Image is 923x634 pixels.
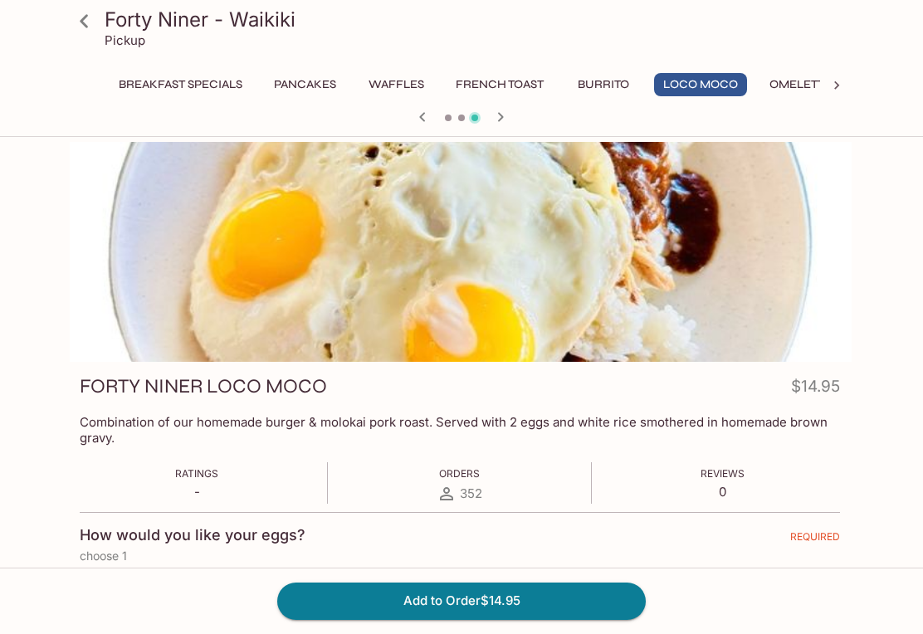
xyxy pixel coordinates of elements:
button: French Toast [447,73,553,96]
span: REQUIRED [790,530,840,549]
button: Waffles [359,73,433,96]
p: Pickup [105,32,145,48]
p: choose 1 [80,549,840,563]
p: 0 [701,484,745,500]
h4: How would you like your eggs? [80,526,305,544]
button: Add to Order$14.95 [277,583,646,619]
button: Burrito [566,73,641,96]
button: Loco Moco [654,73,747,96]
h3: FORTY NINER LOCO MOCO [80,373,327,399]
div: FORTY NINER LOCO MOCO [68,142,852,362]
button: Pancakes [265,73,345,96]
span: 352 [460,485,482,501]
p: Combination of our homemade burger & molokai pork roast. Served with 2 eggs and white rice smothe... [80,414,840,446]
h4: $14.95 [791,373,840,406]
button: Omelettes [760,73,847,96]
span: Ratings [175,467,218,480]
span: Reviews [701,467,745,480]
h3: Forty Niner - Waikiki [105,7,847,32]
span: Orders [439,467,480,480]
p: - [175,484,218,500]
button: Breakfast Specials [110,73,252,96]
